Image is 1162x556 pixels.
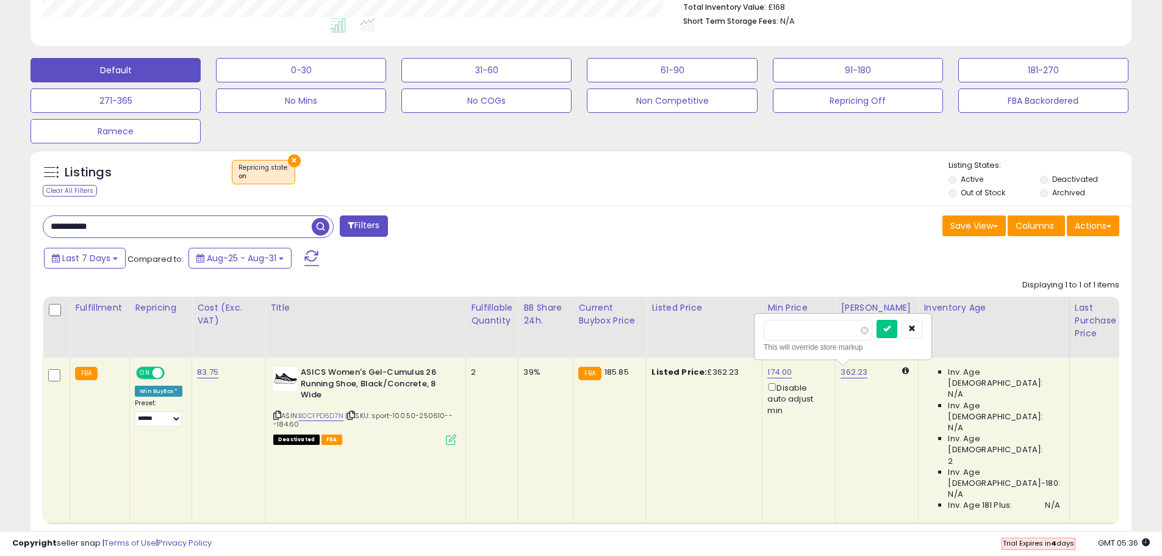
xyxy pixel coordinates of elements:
b: 4 [1051,538,1056,548]
div: Fulfillable Quantity [471,301,513,327]
div: This will override store markup [764,341,922,353]
button: 271-365 [30,88,201,113]
a: Privacy Policy [158,537,212,549]
label: Deactivated [1052,174,1098,184]
a: 362.23 [841,366,867,378]
button: Ramece [30,119,201,143]
label: Out of Stock [961,187,1005,198]
b: Total Inventory Value: [683,2,766,12]
span: Last 7 Days [62,252,110,264]
button: No Mins [216,88,386,113]
span: 2 [948,456,953,467]
a: 174.00 [767,366,792,378]
small: FBA [75,367,98,380]
div: Current Buybox Price [578,301,641,327]
span: Trial Expires in days [1003,538,1074,548]
div: on [238,172,289,181]
span: Columns [1016,220,1054,232]
span: OFF [163,368,182,378]
span: Repricing state : [238,163,289,181]
div: Min Price [767,301,830,314]
b: ASICS Women's Gel-Cumulus 26 Running Shoe, Black/Concrete, 8 Wide [301,367,449,404]
div: Fulfillment [75,301,124,314]
button: Aug-25 - Aug-31 [188,248,292,269]
div: Clear All Filters [43,185,97,197]
div: Disable auto adjust min [767,381,826,416]
h5: Listings [65,164,112,181]
a: B0CFPD6D7N [298,411,343,421]
button: Default [30,58,201,82]
span: 2025-09-8 05:36 GMT [1098,537,1150,549]
span: N/A [780,15,795,27]
button: 31-60 [401,58,572,82]
label: Active [961,174,983,184]
button: Actions [1067,215,1119,236]
strong: Copyright [12,537,57,549]
span: All listings that are unavailable for purchase on Amazon for any reason other than out-of-stock [273,435,320,445]
div: Displaying 1 to 1 of 1 items [1022,280,1119,291]
div: 39% [523,367,564,378]
button: Save View [942,215,1006,236]
div: Title [270,301,461,314]
span: Inv. Age [DEMOGRAPHIC_DATA]: [948,400,1060,422]
div: seller snap | | [12,538,212,549]
small: FBA [578,367,601,380]
span: | SKU: sport-100.50-250610---184.60 [273,411,453,429]
div: £362.23 [651,367,753,378]
span: Aug-25 - Aug-31 [207,252,276,264]
button: Repricing Off [773,88,943,113]
button: Columns [1008,215,1065,236]
a: Terms of Use [104,537,156,549]
span: N/A [948,422,963,433]
button: Non Competitive [587,88,757,113]
span: N/A [948,389,963,400]
span: 185.85 [604,366,629,378]
div: ASIN: [273,367,456,444]
button: Filters [340,215,387,237]
div: BB Share 24h. [523,301,568,327]
div: Last Purchase Price [1075,301,1119,340]
button: No COGs [401,88,572,113]
button: Last 7 Days [44,248,126,269]
div: Win BuyBox * [135,386,182,397]
label: Archived [1052,187,1085,198]
a: 83.75 [197,366,218,378]
span: N/A [948,489,963,500]
b: Listed Price: [651,366,707,378]
div: Inventory Age [924,301,1064,314]
span: Inv. Age [DEMOGRAPHIC_DATA]: [948,433,1060,455]
div: Repricing [135,301,187,314]
div: Preset: [135,399,182,427]
button: 91-180 [773,58,943,82]
div: 2 [471,367,509,378]
div: Cost (Exc. VAT) [197,301,260,327]
span: Inv. Age [DEMOGRAPHIC_DATA]-180: [948,467,1060,489]
button: 0-30 [216,58,386,82]
span: Inv. Age 181 Plus: [948,500,1012,511]
p: Listing States: [949,160,1132,171]
span: FBA [321,435,342,445]
span: Compared to: [127,253,184,265]
span: ON [137,368,152,378]
span: N/A [1045,500,1060,511]
div: Listed Price [651,301,757,314]
button: 61-90 [587,58,757,82]
div: [PERSON_NAME] [841,301,913,314]
img: 31npttLdiYL._SL40_.jpg [273,367,298,391]
span: Inv. Age [DEMOGRAPHIC_DATA]: [948,367,1060,389]
b: Short Term Storage Fees: [683,16,778,26]
button: 181-270 [958,58,1128,82]
button: FBA Backordered [958,88,1128,113]
button: × [288,154,301,167]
